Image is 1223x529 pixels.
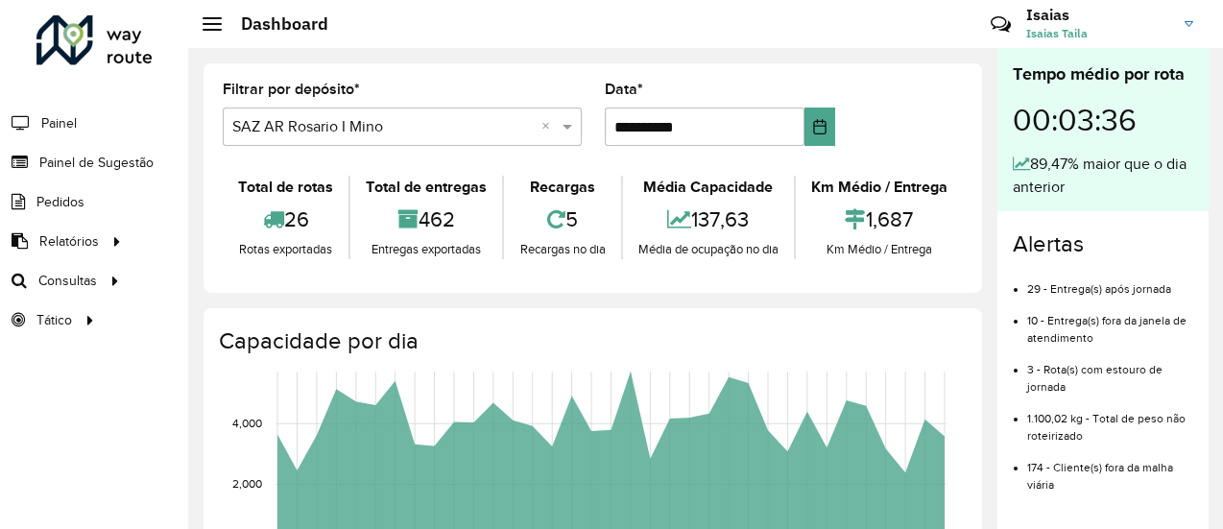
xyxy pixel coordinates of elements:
[509,240,615,259] div: Recargas no dia
[1013,230,1193,258] h4: Alertas
[1027,347,1193,396] li: 3 - Rota(s) com estouro de jornada
[228,240,344,259] div: Rotas exportadas
[355,176,497,199] div: Total de entregas
[355,240,497,259] div: Entregas exportadas
[219,327,963,355] h4: Capacidade por dia
[38,271,97,291] span: Consultas
[1027,445,1193,493] li: 174 - Cliente(s) fora da malha viária
[541,115,558,138] span: Clear all
[39,231,99,252] span: Relatórios
[39,153,154,173] span: Painel de Sugestão
[1013,61,1193,87] div: Tempo médio por rota
[628,240,789,259] div: Média de ocupação no dia
[41,113,77,133] span: Painel
[228,176,344,199] div: Total de rotas
[232,478,262,491] text: 2,000
[1026,25,1170,42] span: Isaias Taila
[980,4,1021,45] a: Contato Rápido
[223,78,360,101] label: Filtrar por depósito
[509,176,615,199] div: Recargas
[628,199,789,240] div: 137,63
[228,199,344,240] div: 26
[222,13,328,35] h2: Dashboard
[801,240,958,259] div: Km Médio / Entrega
[628,176,789,199] div: Média Capacidade
[1013,153,1193,199] div: 89,47% maior que o dia anterior
[355,199,497,240] div: 462
[1013,87,1193,153] div: 00:03:36
[509,199,615,240] div: 5
[605,78,643,101] label: Data
[1027,266,1193,298] li: 29 - Entrega(s) após jornada
[36,310,72,330] span: Tático
[1027,298,1193,347] li: 10 - Entrega(s) fora da janela de atendimento
[1026,6,1170,24] h3: Isaias
[801,199,958,240] div: 1,687
[36,192,84,212] span: Pedidos
[1027,396,1193,445] li: 1.100,02 kg - Total de peso não roteirizado
[801,176,958,199] div: Km Médio / Entrega
[232,417,262,429] text: 4,000
[804,108,835,146] button: Choose Date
